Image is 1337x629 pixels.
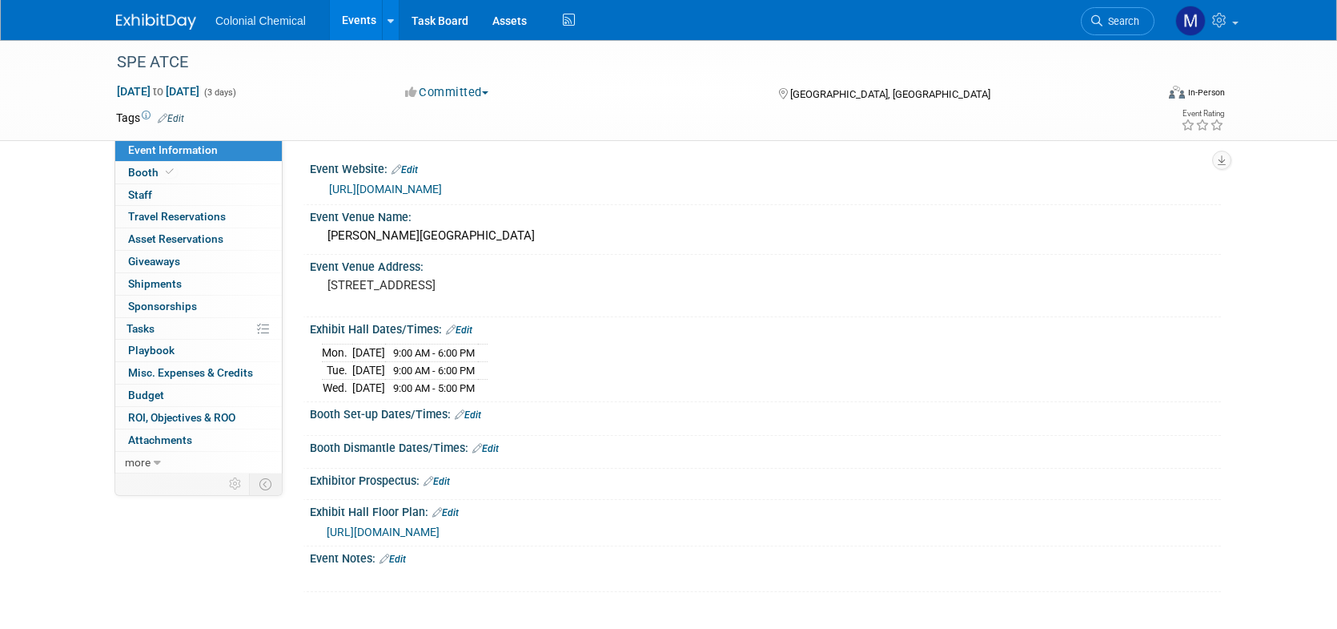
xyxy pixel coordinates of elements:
[115,362,282,384] a: Misc. Expenses & Credits
[116,84,200,99] span: [DATE] [DATE]
[329,183,442,196] a: [URL][DOMAIN_NAME]
[222,474,250,494] td: Personalize Event Tab Strip
[1187,87,1225,99] div: In-Person
[327,526,440,538] a: [URL][DOMAIN_NAME]
[322,362,352,380] td: Tue.
[790,88,990,100] span: [GEOGRAPHIC_DATA], [GEOGRAPHIC_DATA]
[455,409,481,421] a: Edit
[310,469,1221,490] div: Exhibitor Prospectus:
[151,85,166,98] span: to
[128,344,175,357] span: Playbook
[125,456,151,469] span: more
[391,164,418,175] a: Edit
[128,366,253,379] span: Misc. Expenses & Credits
[115,318,282,340] a: Tasks
[310,546,1221,567] div: Event Notes:
[472,443,499,454] a: Edit
[393,382,475,394] span: 9:00 AM - 5:00 PM
[310,402,1221,423] div: Booth Set-up Dates/Times:
[115,206,282,228] a: Travel Reservations
[310,157,1221,178] div: Event Website:
[393,365,475,377] span: 9:00 AM - 6:00 PM
[446,325,472,336] a: Edit
[115,429,282,451] a: Attachments
[128,411,235,424] span: ROI, Objectives & ROO
[115,251,282,272] a: Giveaways
[310,205,1221,225] div: Event Venue Name:
[128,232,223,245] span: Asset Reservations
[1060,83,1225,107] div: Event Format
[128,255,180,268] span: Giveaways
[250,474,283,494] td: Toggle Event Tabs
[379,554,406,565] a: Edit
[126,322,155,335] span: Tasks
[352,379,385,396] td: [DATE]
[327,278,672,292] pre: [STREET_ADDRESS]
[115,385,282,406] a: Budget
[310,500,1221,521] div: Exhibit Hall Floor Plan:
[1102,15,1139,27] span: Search
[128,188,152,201] span: Staff
[1175,6,1206,36] img: Megan Gibson
[399,84,495,101] button: Committed
[111,48,1130,77] div: SPE ATCE
[215,14,306,27] span: Colonial Chemical
[128,143,218,156] span: Event Information
[115,273,282,295] a: Shipments
[115,340,282,361] a: Playbook
[116,14,196,30] img: ExhibitDay
[322,224,1209,248] div: [PERSON_NAME][GEOGRAPHIC_DATA]
[128,166,177,179] span: Booth
[115,184,282,206] a: Staff
[424,476,450,487] a: Edit
[128,300,197,312] span: Sponsorships
[310,255,1221,275] div: Event Venue Address:
[158,113,184,124] a: Edit
[128,210,226,223] span: Travel Reservations
[115,228,282,250] a: Asset Reservations
[322,345,352,362] td: Mon.
[116,110,184,126] td: Tags
[128,433,192,446] span: Attachments
[432,507,459,518] a: Edit
[310,436,1221,457] div: Booth Dismantle Dates/Times:
[128,389,164,401] span: Budget
[352,362,385,380] td: [DATE]
[115,296,282,317] a: Sponsorships
[352,345,385,362] td: [DATE]
[166,167,174,176] i: Booth reservation complete
[310,317,1221,338] div: Exhibit Hall Dates/Times:
[322,379,352,396] td: Wed.
[1169,86,1185,99] img: Format-Inperson.png
[1181,110,1224,118] div: Event Rating
[115,162,282,183] a: Booth
[393,347,475,359] span: 9:00 AM - 6:00 PM
[203,87,236,98] span: (3 days)
[115,407,282,429] a: ROI, Objectives & ROO
[128,277,182,290] span: Shipments
[115,139,282,161] a: Event Information
[115,452,282,474] a: more
[1081,7,1154,35] a: Search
